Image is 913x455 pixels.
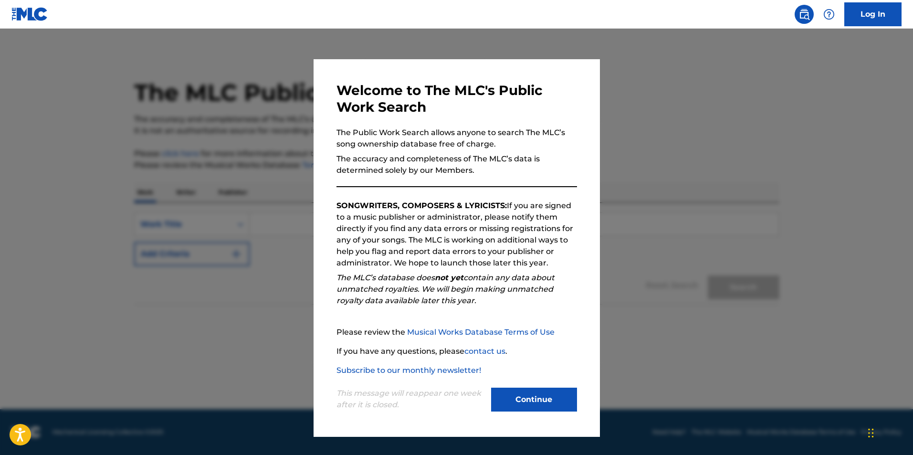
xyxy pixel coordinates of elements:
iframe: Chat Widget [865,409,913,455]
img: MLC Logo [11,7,48,21]
a: Log In [844,2,902,26]
div: Drag [868,419,874,447]
p: If you have any questions, please . [336,346,577,357]
a: Subscribe to our monthly newsletter! [336,366,481,375]
em: The MLC’s database does contain any data about unmatched royalties. We will begin making unmatche... [336,273,555,305]
strong: SONGWRITERS, COMPOSERS & LYRICISTS: [336,201,507,210]
p: This message will reappear one week after it is closed. [336,388,485,411]
h3: Welcome to The MLC's Public Work Search [336,82,577,116]
div: Help [819,5,839,24]
a: contact us [464,347,505,356]
button: Continue [491,388,577,412]
img: search [798,9,810,20]
p: The accuracy and completeness of The MLC’s data is determined solely by our Members. [336,153,577,176]
strong: not yet [435,273,463,282]
img: help [823,9,835,20]
p: If you are signed to a music publisher or administrator, please notify them directly if you find ... [336,200,577,269]
a: Public Search [795,5,814,24]
p: Please review the [336,327,577,338]
a: Musical Works Database Terms of Use [407,328,555,337]
p: The Public Work Search allows anyone to search The MLC’s song ownership database free of charge. [336,127,577,150]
